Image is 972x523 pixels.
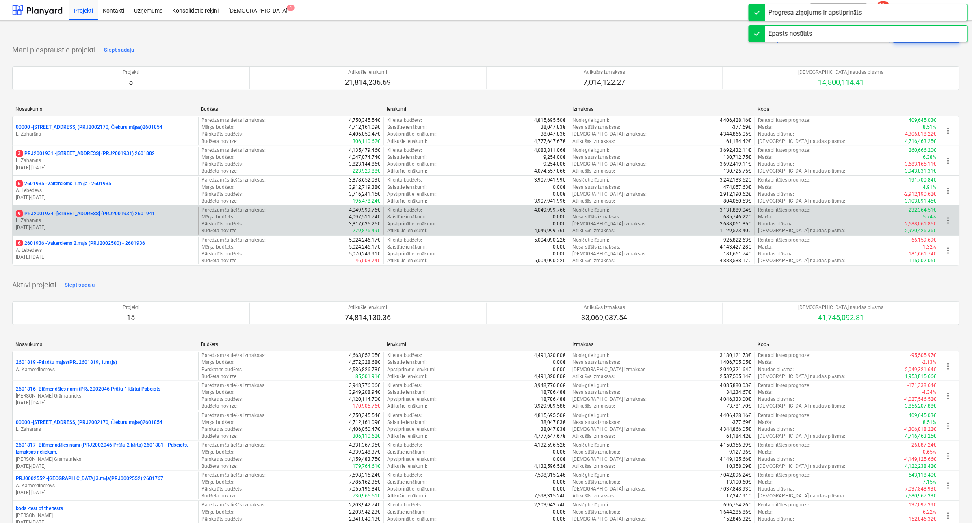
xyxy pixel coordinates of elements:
p: 4,815,695.50€ [535,117,566,124]
p: 4,406,428.16€ [720,117,751,124]
p: Paredzamās tiešās izmaksas : [202,237,266,244]
p: A. Kamerdinerovs [16,482,195,489]
p: [DEMOGRAPHIC_DATA] naudas plūsma : [758,168,845,175]
span: more_vert [944,451,953,461]
p: -2.13% [922,359,937,366]
p: kods - test of the tests [16,505,63,512]
p: Paredzamās tiešās izmaksas : [202,352,266,359]
p: 4,406,050.47€ [349,131,380,138]
p: 4,672,328.68€ [349,359,380,366]
p: 3,943,831.31€ [905,168,937,175]
span: more_vert [944,246,953,255]
p: Mērķa budžets : [202,244,235,251]
p: 0.00€ [553,251,566,257]
p: [DEMOGRAPHIC_DATA] izmaksas : [573,161,647,168]
p: Paredzamās tiešās izmaksas : [202,117,266,124]
p: Klienta budžets : [387,352,422,359]
p: Paredzamās tiešās izmaksas : [202,147,266,154]
p: 21,814,236.69 [345,78,391,87]
p: 5.74% [923,214,937,220]
p: Mērķa budžets : [202,184,235,191]
p: Naudas plūsma : [758,366,794,373]
p: A. Lebedevs [16,187,195,194]
p: 2,920,426.36€ [905,227,937,234]
p: 18,786.48€ [541,389,566,396]
p: Atlikušās izmaksas : [573,138,615,145]
div: Progresa ziņojums ir apstiprināts [769,8,862,17]
p: 409,645.03€ [909,117,937,124]
p: 3,912,719.38€ [349,184,380,191]
p: 2,912,190.62€ [720,191,751,198]
p: [DEMOGRAPHIC_DATA] naudas plūsma [798,304,884,311]
p: Nesaistītās izmaksas : [573,184,621,191]
p: 15 [123,313,139,322]
p: 1,406,705.05€ [720,359,751,366]
p: [DEMOGRAPHIC_DATA] naudas plūsma : [758,198,845,205]
div: Budžets [201,341,380,348]
p: PRJ2001931 - [STREET_ADDRESS] (PRJ2001931) 2601882 [16,150,155,157]
p: 3,878,652.03€ [349,177,380,184]
p: 3,907,941.99€ [535,198,566,205]
div: Budžets [201,106,380,112]
p: Budžeta novirze : [202,198,238,205]
p: Saistītie ienākumi : [387,214,427,220]
p: Marža : [758,154,773,161]
p: Aktīvi projekti [12,280,56,290]
p: -2,688,061.85€ [904,220,937,227]
p: 4,716,463.25€ [905,138,937,145]
p: [DATE] - [DATE] [16,224,195,231]
p: 38,047.83€ [541,124,566,131]
p: Naudas plūsma : [758,161,794,168]
p: 4,049,999.76€ [349,207,380,214]
p: 4,047,074.74€ [349,154,380,161]
p: Paredzamās tiešās izmaksas : [202,382,266,389]
p: Marža : [758,214,773,220]
p: 4,777,647.67€ [535,138,566,145]
p: Saistītie ienākumi : [387,184,427,191]
p: Atlikušie ienākumi : [387,227,427,234]
p: -4,306,818.22€ [904,131,937,138]
p: [DATE] - [DATE] [16,164,195,171]
div: 3PRJ2001931 -[STREET_ADDRESS] (PRJ2001931) 2601882L. Zaharāns[DATE]-[DATE] [16,150,195,171]
p: 4,750,345.54€ [349,117,380,124]
p: 4,712,161.09€ [349,124,380,131]
p: 14,800,114.41 [798,78,884,87]
p: Atlikušie ienākumi : [387,257,427,264]
p: 130,712.75€ [723,154,751,161]
p: Rentabilitātes prognoze : [758,117,810,124]
p: Atlikušie ienākumi [345,69,391,76]
div: 62601936 -Valterciems 2.māja (PRJ2002500) - 2601936A. Lebedevs[DATE]-[DATE] [16,240,195,261]
p: Mērķa budžets : [202,359,235,366]
span: 3 [16,150,23,157]
p: 3,817,635.25€ [349,220,380,227]
p: Marža : [758,124,773,131]
p: Apstiprinātie ienākumi : [387,366,437,373]
span: more_vert [944,481,953,491]
p: Apstiprinātie ienākumi : [387,220,437,227]
p: 2,537,505.14€ [720,373,751,380]
p: [DATE] - [DATE] [16,194,195,201]
div: Izmaksas [572,341,751,347]
p: 2601816 - Blūmendāles nami (PRJ2002046 Prūšu 1 kārta) Pabeigts [16,386,160,393]
p: 3,716,241.15€ [349,191,380,198]
p: 9,254.00€ [544,154,566,161]
p: Mērķa budžets : [202,124,235,131]
p: 3,949,208.94€ [349,389,380,396]
div: Ienākumi [387,106,566,112]
p: 279,876.49€ [353,227,380,234]
p: Atlikušās izmaksas : [573,168,615,175]
p: 4,586,826.78€ [349,366,380,373]
p: Pārskatīts budžets : [202,251,243,257]
p: Pārskatīts budžets : [202,191,243,198]
p: Atlikušās izmaksas : [573,373,615,380]
p: PRJ0002552 - [GEOGRAPHIC_DATA] 3.māja(PRJ0002552) 2601767 [16,475,163,482]
p: Noslēgtie līgumi : [573,147,610,154]
p: 3,948,776.06€ [349,382,380,389]
div: 00000 -[STREET_ADDRESS] (PRJ2002170, Čiekuru mājas)2601854L. Zaharāns [16,124,195,138]
p: Rentabilitātes prognoze : [758,237,810,244]
span: more_vert [944,421,953,431]
p: Rentabilitātes prognoze : [758,352,810,359]
p: Marža : [758,244,773,251]
p: Mērķa budžets : [202,389,235,396]
span: more_vert [944,126,953,136]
